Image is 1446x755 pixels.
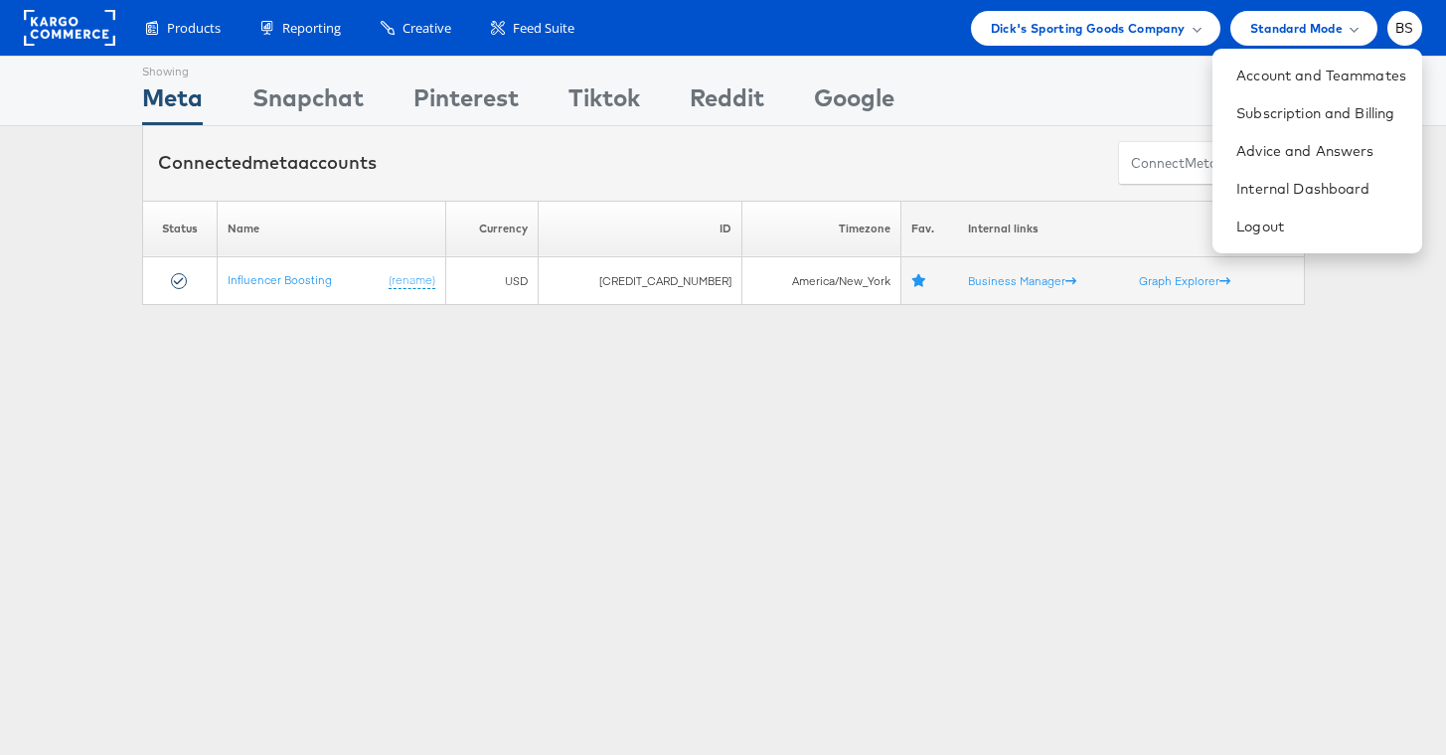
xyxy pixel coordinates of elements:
div: Showing [142,57,203,80]
th: ID [539,201,742,257]
a: (rename) [389,272,435,289]
a: Influencer Boosting [228,272,332,287]
td: USD [446,257,539,305]
a: Logout [1236,217,1406,236]
td: America/New_York [742,257,901,305]
td: [CREDIT_CARD_NUMBER] [539,257,742,305]
span: Dick's Sporting Goods Company [991,18,1186,39]
div: Connected accounts [158,150,377,176]
th: Currency [446,201,539,257]
span: meta [252,151,298,174]
span: Creative [402,19,451,38]
span: BS [1395,22,1414,35]
button: ConnectmetaAccounts [1118,141,1289,186]
span: Reporting [282,19,341,38]
a: Subscription and Billing [1236,103,1406,123]
th: Timezone [742,201,901,257]
div: Meta [142,80,203,125]
div: Pinterest [413,80,519,125]
a: Account and Teammates [1236,66,1406,85]
span: Feed Suite [513,19,574,38]
a: Advice and Answers [1236,141,1406,161]
span: Standard Mode [1250,18,1343,39]
th: Name [218,201,446,257]
a: Graph Explorer [1139,273,1230,288]
span: Products [167,19,221,38]
a: Business Manager [968,273,1076,288]
span: meta [1185,154,1217,173]
div: Google [814,80,894,125]
div: Tiktok [568,80,640,125]
th: Status [142,201,218,257]
div: Reddit [690,80,764,125]
a: Internal Dashboard [1236,179,1406,199]
div: Snapchat [252,80,364,125]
